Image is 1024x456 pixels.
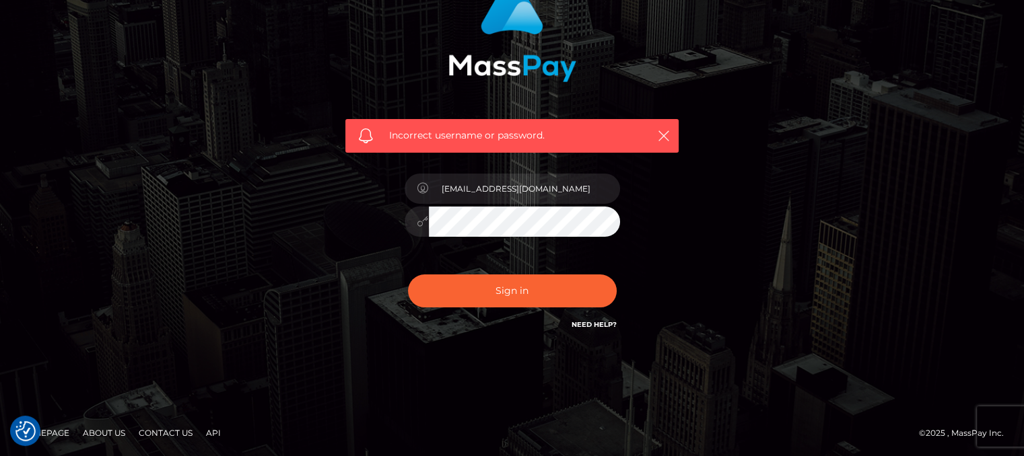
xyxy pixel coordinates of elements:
[15,421,36,441] button: Consent Preferences
[15,422,75,443] a: Homepage
[201,422,226,443] a: API
[15,421,36,441] img: Revisit consent button
[572,320,617,329] a: Need Help?
[133,422,198,443] a: Contact Us
[408,274,617,307] button: Sign in
[429,174,620,204] input: Username...
[77,422,131,443] a: About Us
[919,426,1014,441] div: © 2025 , MassPay Inc.
[389,128,635,143] span: Incorrect username or password.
